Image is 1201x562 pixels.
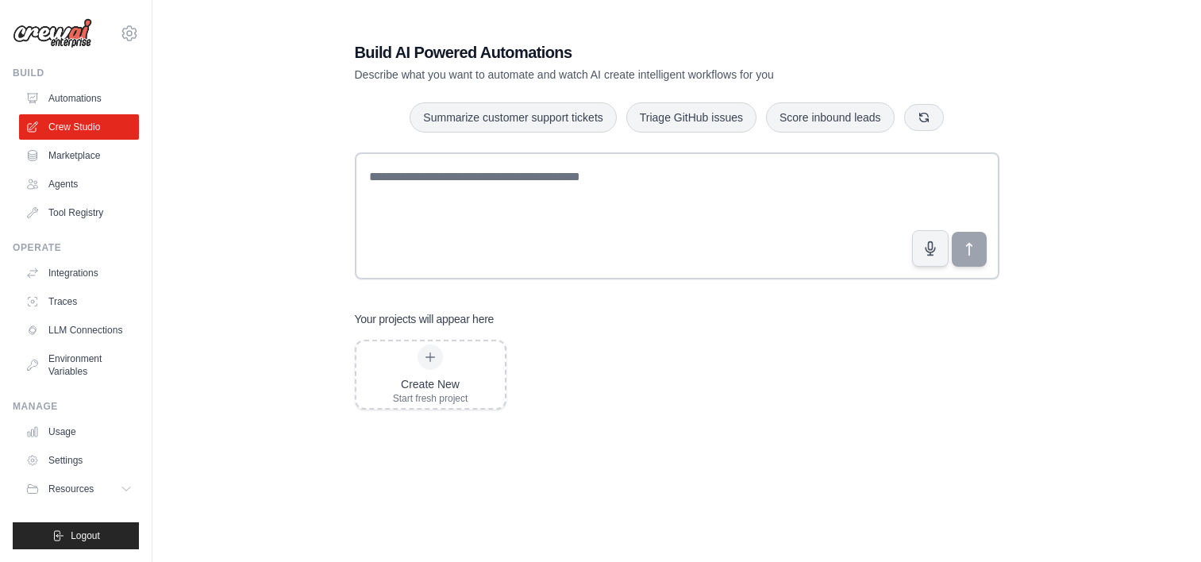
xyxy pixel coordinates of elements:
div: Manage [13,400,139,413]
a: Usage [19,419,139,445]
a: Environment Variables [19,346,139,384]
p: Describe what you want to automate and watch AI create intelligent workflows for you [355,67,888,83]
button: Get new suggestions [904,104,944,131]
button: Summarize customer support tickets [410,102,616,133]
div: Operate [13,241,139,254]
button: Score inbound leads [766,102,895,133]
div: Start fresh project [393,392,468,405]
a: Tool Registry [19,200,139,225]
button: Logout [13,522,139,549]
button: Triage GitHub issues [626,102,756,133]
h3: Your projects will appear here [355,311,495,327]
a: LLM Connections [19,318,139,343]
button: Resources [19,476,139,502]
div: Create New [393,376,468,392]
a: Crew Studio [19,114,139,140]
a: Agents [19,171,139,197]
a: Traces [19,289,139,314]
a: Integrations [19,260,139,286]
img: Logo [13,18,92,48]
button: Click to speak your automation idea [912,230,949,267]
h1: Build AI Powered Automations [355,41,888,64]
a: Settings [19,448,139,473]
a: Automations [19,86,139,111]
span: Resources [48,483,94,495]
div: Build [13,67,139,79]
span: Logout [71,529,100,542]
a: Marketplace [19,143,139,168]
